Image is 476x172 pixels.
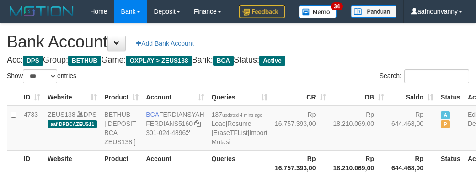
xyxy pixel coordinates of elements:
span: 34 [331,2,343,10]
th: DB: activate to sort column ascending [330,88,388,106]
h4: Acc: Group: Game: Bank: Status: [7,56,469,65]
a: Import Mutasi [212,129,267,146]
td: FERDIANSYAH 301-024-4896 [142,106,208,151]
span: BCA [213,56,234,66]
label: Search: [380,69,469,83]
td: DPS [44,106,101,151]
label: Show entries [7,69,76,83]
a: Add Bank Account [130,36,199,51]
a: FERDIANS5160 [146,120,193,127]
span: 137 [212,111,262,118]
td: BETHUB [ DEPOSIT BCA ZEUS138 ] [101,106,142,151]
span: BETHUB [68,56,101,66]
th: Status [437,88,464,106]
td: Rp 644.468,00 [388,106,437,151]
input: Search: [404,69,469,83]
th: Saldo: activate to sort column ascending [388,88,437,106]
span: Paused [441,120,450,128]
a: Resume [227,120,251,127]
h1: Bank Account [7,33,469,51]
select: Showentries [23,69,57,83]
span: DPS [23,56,43,66]
th: Website: activate to sort column ascending [44,88,101,106]
img: panduan.png [351,5,396,18]
span: OXPLAY > ZEUS138 [126,56,192,66]
td: 4733 [20,106,44,151]
span: | | | [212,111,267,146]
th: CR: activate to sort column ascending [271,88,330,106]
th: Queries: activate to sort column ascending [208,88,271,106]
span: updated 4 mins ago [222,113,262,118]
a: EraseTFList [213,129,247,136]
a: Copy 3010244896 to clipboard [186,129,192,136]
a: ZEUS138 [48,111,75,118]
a: Load [212,120,226,127]
span: aaf-DPBCAZEUS11 [48,120,97,128]
img: MOTION_logo.png [7,5,76,18]
img: Feedback.jpg [239,5,285,18]
span: BCA [146,111,159,118]
td: Rp 18.210.069,00 [330,106,388,151]
td: Rp 16.757.393,00 [271,106,330,151]
th: ID: activate to sort column ascending [20,88,44,106]
span: Active [441,111,450,119]
span: Active [259,56,285,66]
img: Button%20Memo.svg [299,5,337,18]
a: Copy FERDIANS5160 to clipboard [194,120,201,127]
th: Account: activate to sort column ascending [142,88,208,106]
th: Product: activate to sort column ascending [101,88,142,106]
